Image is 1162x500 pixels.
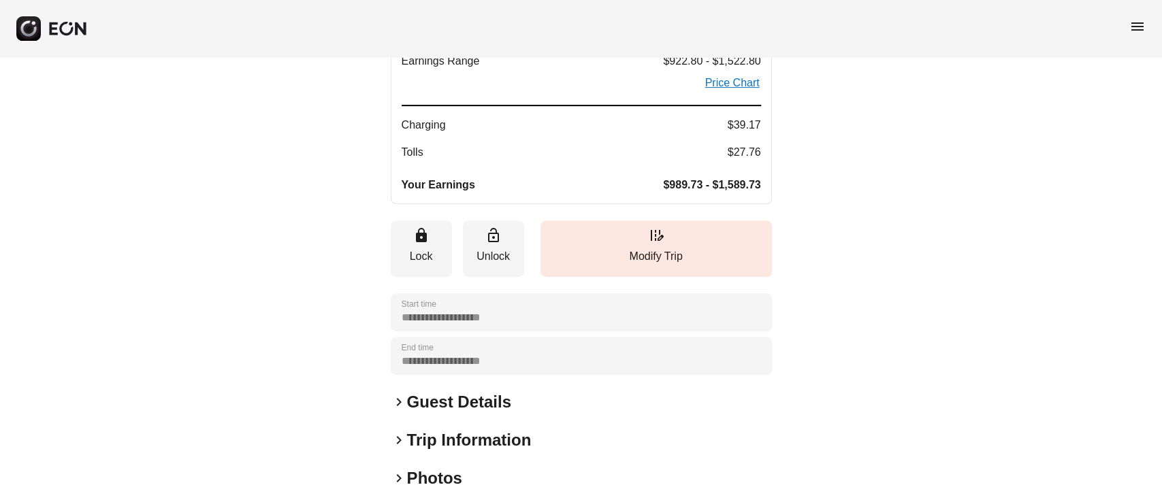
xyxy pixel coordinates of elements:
span: $27.76 [728,144,761,161]
span: $989.73 - $1,589.73 [663,177,760,193]
span: $922.80 - $1,522.80 [663,53,760,69]
p: Modify Trip [547,248,765,265]
span: keyboard_arrow_right [391,470,407,486]
h2: Guest Details [407,391,511,413]
span: lock_open [485,227,502,244]
a: Price Chart [703,75,760,91]
button: Lock [391,220,452,277]
span: $39.17 [728,117,761,133]
p: Lock [398,248,445,265]
p: Unlock [470,248,517,265]
span: edit_road [648,227,664,244]
span: Tolls [402,144,423,161]
span: keyboard_arrow_right [391,394,407,410]
button: Modify Trip [540,220,772,277]
span: menu [1129,18,1146,35]
h2: Photos [407,467,462,489]
span: Charging [402,117,446,133]
button: Unlock [463,220,524,277]
span: Earnings Range [402,53,480,69]
span: lock [413,227,430,244]
h2: Trip Information [407,429,532,451]
span: Your Earnings [402,177,475,193]
span: keyboard_arrow_right [391,432,407,448]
